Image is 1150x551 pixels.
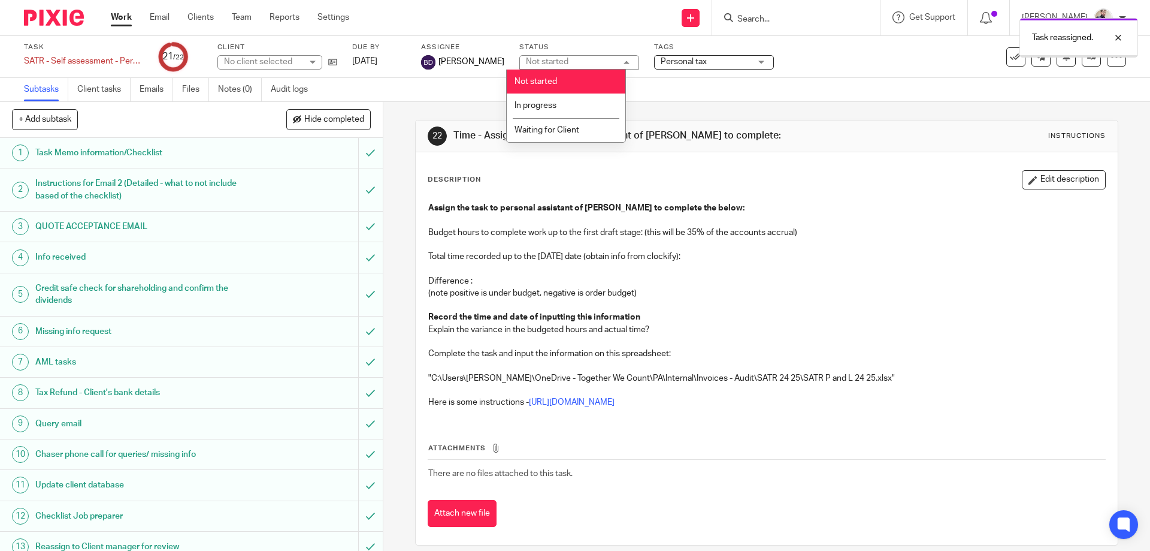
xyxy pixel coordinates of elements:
div: 21 [162,50,184,64]
a: Work [111,11,132,23]
div: 9 [12,415,29,432]
a: Email [150,11,170,23]
strong: Record the time and date of inputting this information [428,313,640,321]
img: Pixie%2002.jpg [1094,8,1113,28]
p: Complete the task and input the information on this spreadsheet: [428,348,1104,360]
img: Pixie [24,10,84,26]
p: "C:\Users\[PERSON_NAME]\OneDrive - Together We Count\PA\Internal\Invoices - Audit\SATR 24 25\SATR... [428,372,1104,384]
a: Clients [187,11,214,23]
a: Files [182,78,209,101]
span: Attachments [428,445,486,451]
label: Assignee [421,43,504,52]
div: 10 [12,446,29,463]
div: 22 [428,127,447,146]
h1: Task Memo information/Checklist [35,144,243,162]
span: Hide completed [304,115,364,125]
h1: Update client database [35,476,243,494]
p: Here is some instructions - [428,396,1104,408]
div: 6 [12,323,29,340]
h1: Time - Assign task to personal assistant of [PERSON_NAME] to complete: [453,130,792,142]
div: 5 [12,286,29,303]
a: Subtasks [24,78,68,101]
h1: Info received [35,248,243,266]
label: Due by [352,43,406,52]
div: 7 [12,354,29,371]
div: 2 [12,182,29,198]
div: 4 [12,249,29,266]
p: Total time recorded up to the [DATE] date (obtain info from clockify): [428,251,1104,263]
strong: Assign the task to personal assistant of [PERSON_NAME] to complete the below: [428,204,745,212]
label: Client [217,43,337,52]
a: Settings [317,11,349,23]
span: [DATE] [352,57,377,65]
button: + Add subtask [12,109,78,130]
a: Emails [140,78,173,101]
h1: Chaser phone call for queries/ missing info [35,445,243,463]
a: Reports [270,11,299,23]
h1: Credit safe check for shareholding and confirm the dividends [35,279,243,310]
div: 8 [12,384,29,401]
h1: Instructions for Email 2 (Detailed - what to not include based of the checklist) [35,174,243,205]
span: There are no files attached to this task. [428,469,573,478]
span: [PERSON_NAME] [438,56,504,68]
span: Not started [515,77,557,86]
p: Difference : [428,275,1104,287]
h1: AML tasks [35,353,243,371]
button: Attach new file [428,500,497,527]
button: Edit description [1022,170,1106,189]
a: Notes (0) [218,78,262,101]
h1: Tax Refund - Client's bank details [35,384,243,402]
div: 1 [12,144,29,161]
div: 3 [12,218,29,235]
h1: QUOTE ACCEPTANCE EMAIL [35,218,243,236]
div: SATR - Self assessment - Personal tax return 24/25 [24,55,144,67]
label: Status [519,43,639,52]
a: Audit logs [271,78,317,101]
p: Description [428,175,481,185]
p: (note positive is under budget, negative is order budget) [428,287,1104,299]
label: Task [24,43,144,52]
div: 11 [12,477,29,493]
img: svg%3E [421,55,435,70]
div: Instructions [1048,131,1106,141]
a: [URL][DOMAIN_NAME] [529,398,615,407]
h1: Missing info request [35,323,243,341]
span: Waiting for Client [515,126,579,134]
h1: Checklist Job preparer [35,507,243,525]
div: No client selected [224,56,302,68]
span: In progress [515,101,556,110]
p: Task reassigned. [1032,32,1093,44]
a: Client tasks [77,78,131,101]
div: Not started [526,58,568,66]
p: Budget hours to complete work up to the first draft stage: (this will be 35% of the accounts accr... [428,227,1104,239]
p: Explain the variance in the budgeted hours and actual time? [428,324,1104,336]
span: Personal tax [661,58,707,66]
h1: Query email [35,415,243,433]
div: 12 [12,508,29,525]
a: Team [232,11,252,23]
button: Hide completed [286,109,371,130]
small: /22 [173,54,184,61]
